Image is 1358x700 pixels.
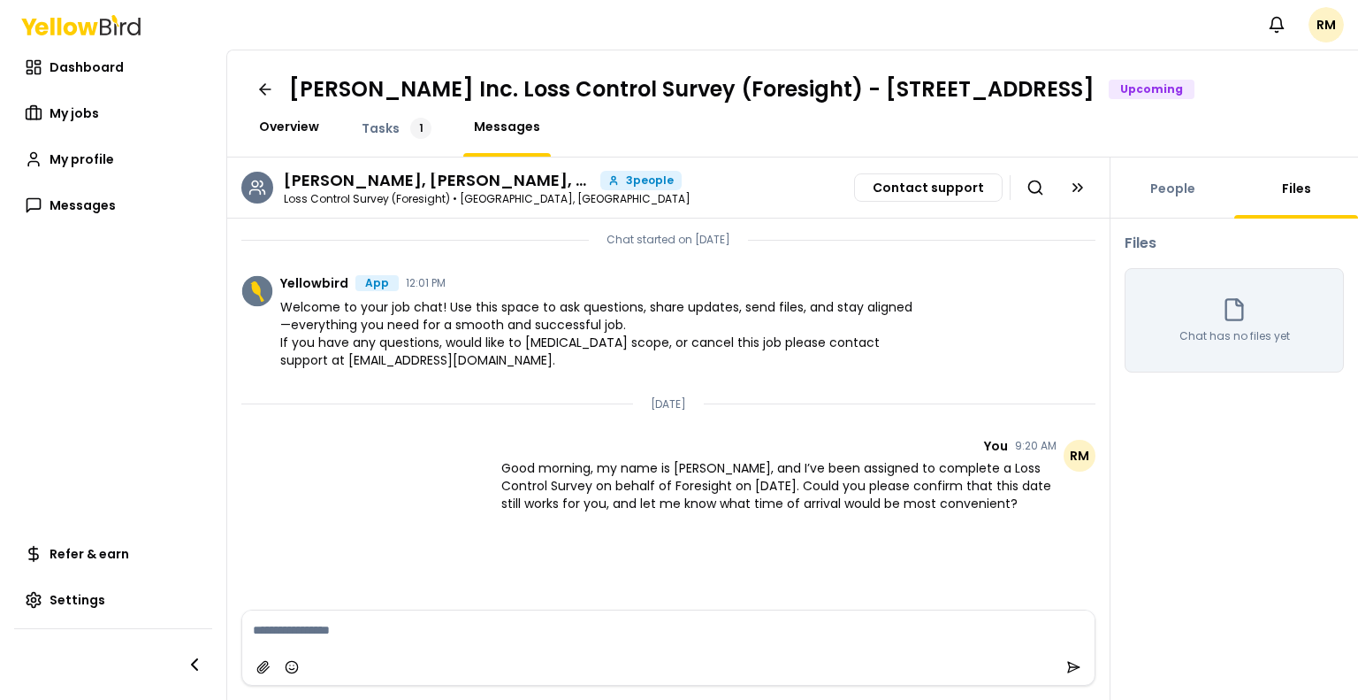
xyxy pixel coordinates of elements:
[355,275,399,291] div: App
[14,582,212,618] a: Settings
[1109,80,1194,99] div: Upcoming
[50,150,114,168] span: My profile
[1140,180,1206,197] a: People
[284,173,593,188] h3: Ricardo Macias, Cody Kelly, Luis Gordon -Fiano
[410,118,431,139] div: 1
[14,536,212,572] a: Refer & earn
[50,196,116,214] span: Messages
[463,118,551,135] a: Messages
[474,118,540,135] span: Messages
[14,188,212,223] a: Messages
[501,459,1057,512] span: Good morning, my name is [PERSON_NAME], and I’ve been assigned to complete a Loss Control Survey ...
[1271,180,1322,197] a: Files
[607,233,730,247] p: Chat started on [DATE]
[1179,329,1290,343] p: Chat has no files yet
[280,277,348,289] span: Yellowbird
[984,440,1008,452] span: You
[651,397,686,412] p: [DATE]
[351,118,442,139] a: Tasks1
[406,278,446,288] time: 12:01 PM
[854,173,1003,202] button: Contact support
[248,118,330,135] a: Overview
[1064,440,1095,472] span: RM
[14,50,212,85] a: Dashboard
[227,219,1110,610] div: Chat messages
[289,75,1095,104] h1: [PERSON_NAME] Inc. Loss Control Survey (Foresight) - [STREET_ADDRESS]
[1125,233,1156,254] h3: Files
[50,591,105,609] span: Settings
[259,118,319,135] span: Overview
[50,58,124,76] span: Dashboard
[1015,441,1057,451] time: 9:20 AM
[50,104,99,122] span: My jobs
[50,545,129,563] span: Refer & earn
[1308,7,1344,42] span: RM
[280,298,921,369] span: Welcome to your job chat! Use this space to ask questions, share updates, send files, and stay al...
[284,194,690,204] p: Loss Control Survey (Foresight) • [GEOGRAPHIC_DATA], [GEOGRAPHIC_DATA]
[362,119,400,137] span: Tasks
[14,142,212,177] a: My profile
[14,96,212,131] a: My jobs
[626,175,674,186] span: 3 people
